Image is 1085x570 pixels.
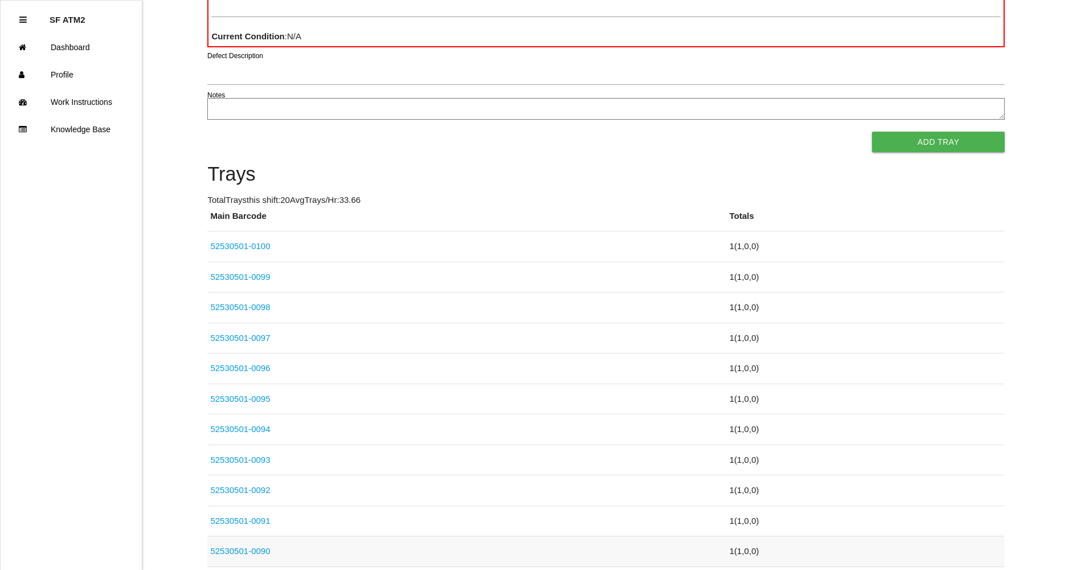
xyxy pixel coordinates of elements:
th: Main Barcode [207,210,726,231]
a: Profile [1,61,142,88]
td: 1 ( 1 , 0 , 0 ) [727,323,1005,353]
span: : N/A [211,31,301,41]
td: 1 ( 1 , 0 , 0 ) [727,384,1005,414]
a: 52530501-0091 [210,516,270,526]
th: Totals [727,210,1005,231]
a: 52530501-0097 [210,333,270,343]
td: 1 ( 1 , 0 , 0 ) [727,506,1005,536]
a: 52530501-0096 [210,363,270,373]
a: 52530501-0098 [210,302,270,312]
td: 1 ( 1 , 0 , 0 ) [727,536,1005,567]
td: 1 ( 1 , 0 , 0 ) [727,475,1005,506]
a: 52530501-0100 [210,241,270,251]
a: 52530501-0093 [210,455,270,465]
td: 1 ( 1 , 0 , 0 ) [727,231,1005,262]
td: 1 ( 1 , 0 , 0 ) [727,353,1005,384]
div: Close [19,6,27,34]
a: Work Instructions [1,88,142,116]
a: 52530501-0099 [210,272,270,282]
td: 1 ( 1 , 0 , 0 ) [727,292,1005,323]
p: SF ATM2 [50,6,85,25]
a: 52530501-0092 [210,485,270,495]
label: Defect Description [207,51,263,61]
h4: Trays [207,164,1005,185]
button: Add Tray [872,132,1005,152]
a: 52530501-0094 [210,424,270,434]
td: 1 ( 1 , 0 , 0 ) [727,414,1005,445]
a: 52530501-0090 [210,546,270,556]
a: Knowledge Base [1,116,142,143]
td: 1 ( 1 , 0 , 0 ) [727,445,1005,475]
a: Dashboard [1,34,142,61]
a: 52530501-0095 [210,394,270,404]
p: Total Trays this shift: 20 Avg Trays /Hr: 33.66 [207,194,1005,207]
td: 1 ( 1 , 0 , 0 ) [727,262,1005,292]
label: Notes [207,90,225,100]
b: Current Condition [211,31,284,41]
